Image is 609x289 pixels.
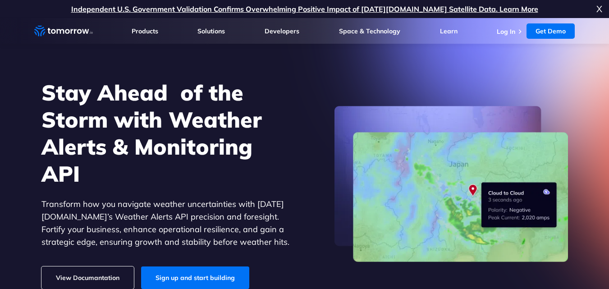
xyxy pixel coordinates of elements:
[34,24,93,38] a: Home link
[440,27,458,35] a: Learn
[197,27,225,35] a: Solutions
[41,79,289,187] h1: Stay Ahead of the Storm with Weather Alerts & Monitoring API
[132,27,158,35] a: Products
[527,23,575,39] a: Get Demo
[265,27,299,35] a: Developers
[71,5,538,14] a: Independent U.S. Government Validation Confirms Overwhelming Positive Impact of [DATE][DOMAIN_NAM...
[41,266,134,289] a: View Documantation
[497,28,515,36] a: Log In
[141,266,249,289] a: Sign up and start building
[339,27,400,35] a: Space & Technology
[41,198,289,248] p: Transform how you navigate weather uncertainties with [DATE][DOMAIN_NAME]’s Weather Alerts API pr...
